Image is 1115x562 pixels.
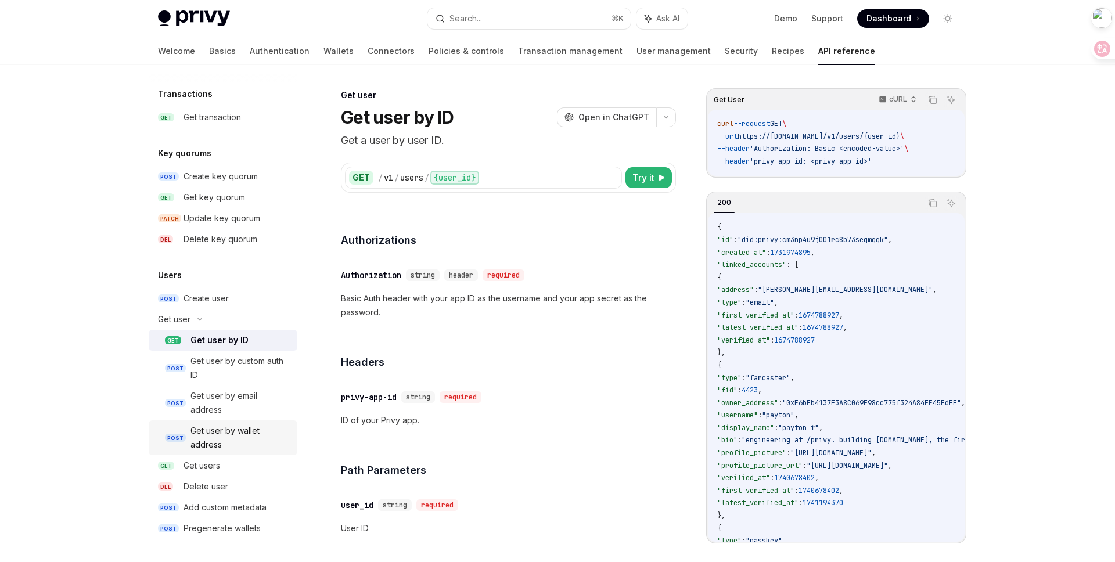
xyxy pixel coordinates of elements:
[750,157,872,166] span: 'privy-app-id: <privy-app-id>'
[518,37,623,65] a: Transaction management
[717,423,774,433] span: "display_name"
[149,330,297,351] a: GETGet user by ID
[742,536,746,545] span: :
[636,37,711,65] a: User management
[165,336,181,345] span: GET
[799,498,803,507] span: :
[774,423,778,433] span: :
[717,222,721,232] span: {
[190,354,290,382] div: Get user by custom auth ID
[184,110,241,124] div: Get transaction
[733,235,738,244] span: :
[368,37,415,65] a: Connectors
[184,459,220,473] div: Get users
[803,461,807,470] span: :
[803,323,843,332] span: 1674788927
[341,107,454,128] h1: Get user by ID
[714,95,744,105] span: Get User
[843,323,847,332] span: ,
[794,486,799,495] span: :
[717,157,750,166] span: --header
[900,132,904,141] span: \
[184,232,257,246] div: Delete key quorum
[411,271,435,280] span: string
[341,391,397,403] div: privy-app-id
[933,285,937,294] span: ,
[158,172,179,181] span: POST
[149,208,297,229] a: PATCHUpdate key quorum
[746,373,790,383] span: "farcaster"
[888,235,892,244] span: ,
[158,312,190,326] div: Get user
[400,172,423,183] div: users
[717,235,733,244] span: "id"
[158,524,179,533] span: POST
[341,499,373,511] div: user_id
[794,410,799,420] span: ,
[717,132,738,141] span: --url
[717,448,786,457] span: "profile_picture"
[725,37,758,65] a: Security
[938,9,957,28] button: Toggle dark mode
[383,500,407,510] span: string
[961,398,965,408] span: ,
[190,424,290,452] div: Get user by wallet address
[717,473,770,482] span: "verified_at"
[209,37,236,65] a: Basics
[149,351,297,386] a: POSTGet user by custom auth ID
[449,271,473,280] span: header
[762,410,794,420] span: "payton"
[149,288,297,309] a: POSTCreate user
[184,170,258,183] div: Create key quorum
[738,435,742,445] span: :
[341,354,676,370] h4: Headers
[158,482,173,491] span: DEL
[717,524,721,533] span: {
[717,248,766,257] span: "created_at"
[149,107,297,128] a: GETGet transaction
[158,462,174,470] span: GET
[184,500,267,514] div: Add custom metadata
[149,497,297,518] a: POSTAdd custom metadata
[872,448,876,457] span: ,
[717,119,733,128] span: curl
[754,285,758,294] span: :
[149,166,297,187] a: POSTCreate key quorum
[811,248,815,257] span: ,
[857,9,929,28] a: Dashboard
[799,323,803,332] span: :
[738,132,900,141] span: https://[DOMAIN_NAME]/v1/users/{user_id}
[770,473,774,482] span: :
[717,410,758,420] span: "username"
[190,333,249,347] div: Get user by ID
[774,336,815,345] span: 1674788927
[742,386,758,395] span: 4423
[774,298,778,307] span: ,
[158,235,173,244] span: DEL
[717,273,721,282] span: {
[717,498,799,507] span: "latest_verified_at"
[184,480,228,493] div: Delete user
[770,248,811,257] span: 1731974895
[158,37,195,65] a: Welcome
[888,461,892,470] span: ,
[772,37,804,65] a: Recipes
[349,171,373,185] div: GET
[794,311,799,320] span: :
[889,95,907,104] p: cURL
[158,503,179,512] span: POST
[341,232,676,248] h4: Authorizations
[774,13,797,24] a: Demo
[778,398,782,408] span: :
[158,146,211,160] h5: Key quorums
[384,172,393,183] div: v1
[250,37,310,65] a: Authentication
[158,113,174,122] span: GET
[839,486,843,495] span: ,
[717,348,725,357] span: },
[782,398,961,408] span: "0xE6bFb4137F3A8C069F98cc775f324A84FE45FdFF"
[738,386,742,395] span: :
[758,410,762,420] span: :
[733,119,770,128] span: --request
[925,196,940,211] button: Copy the contents from the code block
